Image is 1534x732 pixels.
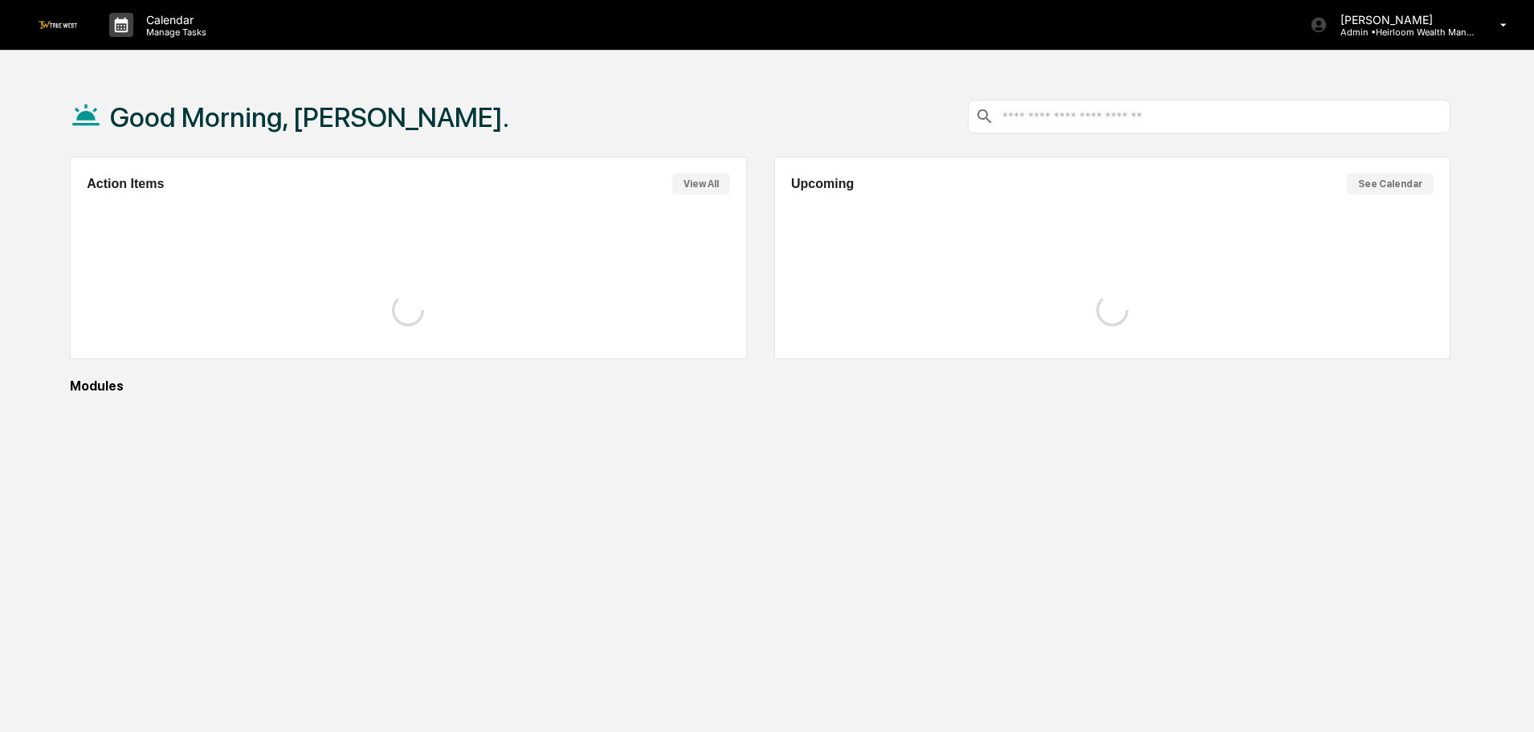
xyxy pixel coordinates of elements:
p: Manage Tasks [133,27,214,38]
button: See Calendar [1347,174,1434,194]
img: logo [39,21,77,28]
button: View All [672,174,730,194]
h1: Good Morning, [PERSON_NAME]. [110,101,509,133]
p: [PERSON_NAME] [1328,13,1477,27]
p: Admin • Heirloom Wealth Management [1328,27,1477,38]
h2: Action Items [87,177,164,191]
h2: Upcoming [791,177,854,191]
div: Modules [70,378,1450,394]
p: Calendar [133,13,214,27]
